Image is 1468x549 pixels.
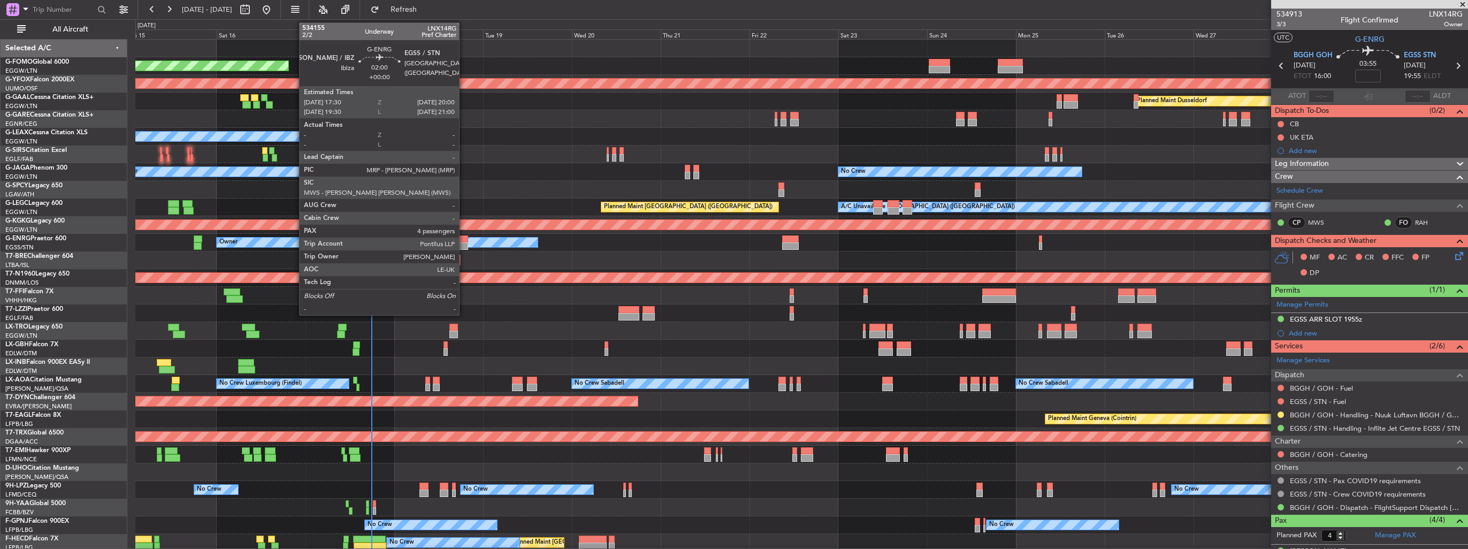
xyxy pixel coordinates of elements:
[1310,268,1319,279] span: DP
[5,412,61,418] a: T7-EAGLFalcon 8X
[1415,218,1439,227] a: RAH
[1016,29,1105,39] div: Mon 25
[1275,340,1303,353] span: Services
[5,182,28,189] span: G-SPCY
[5,314,33,322] a: EGLF/FAB
[1275,235,1377,247] span: Dispatch Checks and Weather
[5,359,90,365] a: LX-INBFalcon 900EX EASy II
[5,332,37,340] a: EGGW/LTN
[5,483,61,489] a: 9H-LPZLegacy 500
[5,129,28,136] span: G-LEAX
[1294,60,1316,71] span: [DATE]
[5,243,34,251] a: EGSS/STN
[1276,186,1323,196] a: Schedule Crew
[5,138,37,146] a: EGGW/LTN
[5,394,75,401] a: T7-DYNChallenger 604
[28,26,113,33] span: All Aircraft
[5,155,33,163] a: EGLF/FAB
[5,102,37,110] a: EGGW/LTN
[1421,253,1429,263] span: FP
[1275,200,1314,212] span: Flight Crew
[5,526,33,534] a: LFPB/LBG
[1290,490,1426,499] a: EGSS / STN - Crew COVID19 requirements
[5,253,27,260] span: T7-BRE
[1276,300,1328,310] a: Manage Permits
[5,218,65,224] a: G-KGKGLegacy 600
[989,517,1014,533] div: No Crew
[1275,515,1287,527] span: Pax
[1290,384,1353,393] a: BGGH / GOH - Fuel
[5,430,64,436] a: T7-TRXGlobal 6500
[5,359,26,365] span: LX-INB
[1276,9,1302,20] span: 534913
[841,164,866,180] div: No Crew
[308,252,426,268] div: Grounded Warsaw ([GEOGRAPHIC_DATA])
[5,465,79,471] a: D-IJHOCitation Mustang
[1105,29,1194,39] div: Tue 26
[5,447,26,454] span: T7-EMI
[1337,253,1347,263] span: AC
[1275,285,1300,297] span: Permits
[5,394,29,401] span: T7-DYN
[5,59,33,65] span: G-FOMO
[1355,34,1385,45] span: G-ENRG
[5,377,82,383] a: LX-AOACitation Mustang
[1290,476,1421,485] a: EGSS / STN - Pax COVID19 requirements
[5,235,66,242] a: G-ENRGPraetor 600
[483,29,572,39] div: Tue 19
[5,147,67,154] a: G-SIRSCitation Excel
[5,261,29,269] a: LTBA/ISL
[841,199,1015,215] div: A/C Unavailable [GEOGRAPHIC_DATA] ([GEOGRAPHIC_DATA])
[1290,133,1313,142] div: UK ETA
[5,85,37,93] a: UUMO/OSF
[5,402,72,410] a: EVRA/[PERSON_NAME]
[1429,105,1445,116] span: (0/2)
[5,491,36,499] a: LFMD/CEQ
[1290,397,1346,406] a: EGSS / STN - Fuel
[1290,450,1367,459] a: BGGH / GOH - Catering
[219,376,302,392] div: No Crew Luxembourg (Findel)
[5,288,24,295] span: T7-FFI
[5,271,35,277] span: T7-N1960
[5,447,71,454] a: T7-EMIHawker 900XP
[1275,158,1329,170] span: Leg Information
[5,349,37,357] a: EDLW/DTM
[5,473,68,481] a: [PERSON_NAME]/QSA
[604,199,773,215] div: Planned Maint [GEOGRAPHIC_DATA] ([GEOGRAPHIC_DATA])
[5,253,73,260] a: T7-BREChallenger 604
[5,279,39,287] a: DNMM/LOS
[5,218,30,224] span: G-KGKG
[1288,91,1306,102] span: ATOT
[5,200,63,207] a: G-LEGCLegacy 600
[5,306,63,312] a: T7-LZZIPraetor 600
[1404,50,1436,61] span: EGSS STN
[5,112,30,118] span: G-GARE
[12,21,116,38] button: All Aircraft
[128,29,217,39] div: Fri 15
[1429,284,1445,295] span: (1/1)
[5,324,63,330] a: LX-TROLegacy 650
[1308,218,1332,227] a: MWS
[5,500,29,507] span: 9H-YAA
[1275,105,1329,117] span: Dispatch To-Dos
[5,438,38,446] a: DGAA/ACC
[1276,355,1330,366] a: Manage Services
[1429,9,1463,20] span: LNX14RG
[1290,424,1460,433] a: EGSS / STN - Handling - Inflite Jet Centre EGSS / STN
[1137,93,1207,109] div: Planned Maint Dusseldorf
[5,129,88,136] a: G-LEAXCessna Citation XLS
[5,377,30,383] span: LX-AOA
[1365,253,1374,263] span: CR
[5,190,34,199] a: LGAV/ATH
[5,235,30,242] span: G-ENRG
[394,29,483,39] div: Mon 18
[305,29,394,39] div: Sun 17
[5,306,27,312] span: T7-LZZI
[1294,50,1333,61] span: BGGH GOH
[137,21,156,30] div: [DATE]
[197,482,221,498] div: No Crew
[5,288,53,295] a: T7-FFIFalcon 7X
[575,376,624,392] div: No Crew Sabadell
[1404,71,1421,82] span: 19:55
[5,94,30,101] span: G-GAAL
